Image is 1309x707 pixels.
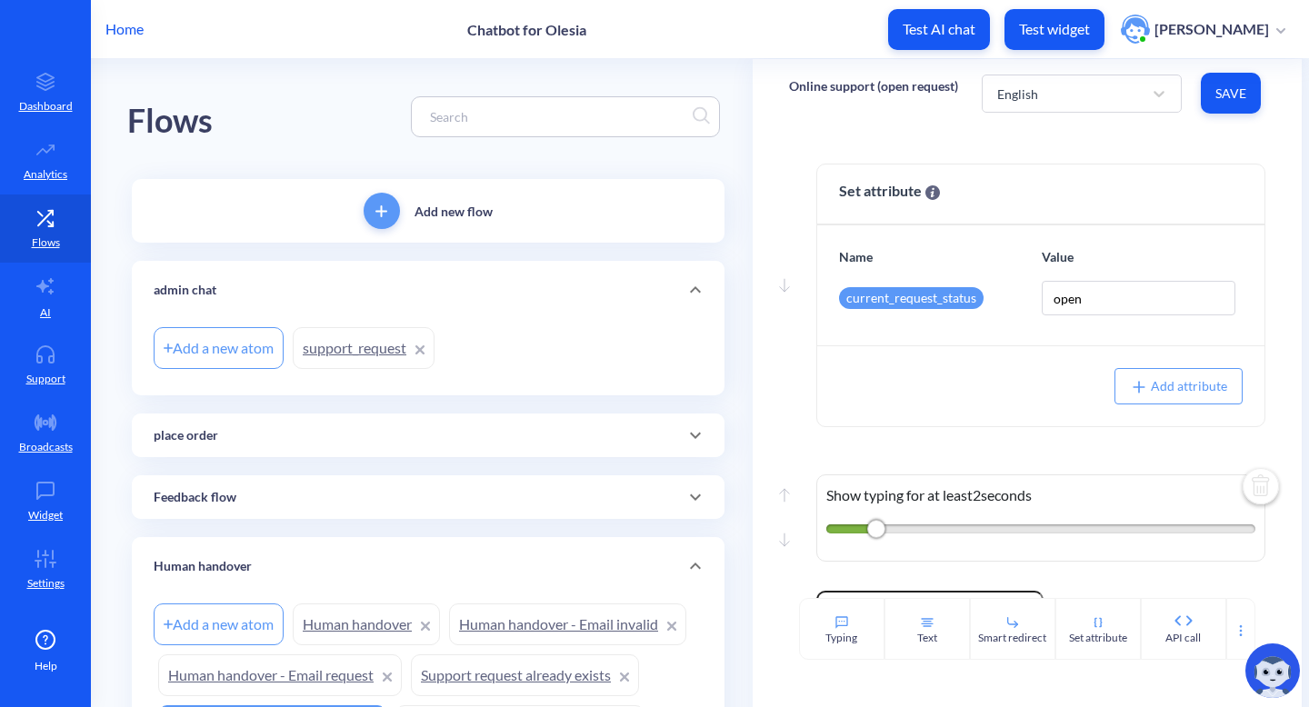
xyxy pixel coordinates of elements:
p: admin chat [154,281,216,300]
p: Human handover [154,557,252,576]
img: copilot-icon.svg [1245,643,1300,698]
a: Support request already exists [411,654,639,696]
p: Name [839,247,1033,266]
img: delete [1239,466,1283,510]
a: Human handover - Email request [158,654,402,696]
span: Set attribute [839,180,940,202]
p: Support [26,371,65,387]
div: Human handover [132,537,724,595]
p: Chatbot for Olesia [467,21,586,38]
div: Typing [825,630,857,646]
p: [PERSON_NAME] [1154,19,1269,39]
div: admin chat [132,261,724,319]
p: place order [154,426,218,445]
div: current_request_status [839,287,984,309]
div: English [997,84,1038,103]
button: add [364,193,400,229]
span: Help [35,658,57,674]
p: AI [40,304,51,321]
a: support_request [293,327,435,369]
div: Add a new atom [154,327,284,369]
p: Value [1042,247,1235,266]
p: Widget [28,507,63,523]
p: Test widget [1019,20,1090,38]
div: Set attribute [1069,630,1127,646]
div: Flows [127,95,213,147]
input: Search [421,106,693,127]
p: Feedback flow [154,488,236,507]
span: Save [1215,85,1246,103]
div: Add a new atom [154,603,284,645]
p: Online support (open request) [789,77,958,95]
img: user photo [1121,15,1150,44]
input: Message key [816,591,1044,627]
button: Test widget [1004,9,1104,50]
p: Settings [27,575,65,592]
div: place order [132,413,724,457]
p: Broadcasts [19,439,73,455]
button: Save [1201,73,1261,114]
div: API call [1165,630,1201,646]
button: user photo[PERSON_NAME] [1112,13,1294,45]
div: Smart redirect [978,630,1046,646]
p: Flows [32,234,60,251]
p: Dashboard [19,98,73,115]
p: Add new flow [415,202,493,221]
span: Add attribute [1130,378,1227,393]
a: Human handover [293,603,440,645]
p: Show typing for at least 2 seconds [826,484,1256,506]
div: Text [917,630,937,646]
p: Test AI chat [903,20,975,38]
button: Test AI chat [888,9,990,50]
div: Feedback flow [132,475,724,519]
p: Home [105,18,144,40]
input: none [1042,281,1235,315]
p: Analytics [24,166,67,183]
a: Human handover - Email invalid [449,603,686,645]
